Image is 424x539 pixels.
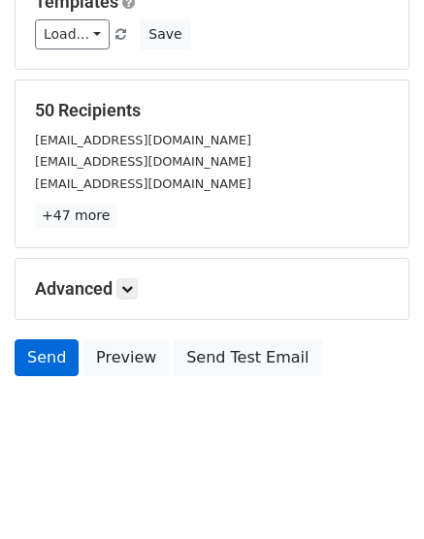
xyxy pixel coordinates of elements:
[174,339,321,376] a: Send Test Email
[35,19,110,49] a: Load...
[35,278,389,300] h5: Advanced
[35,100,389,121] h5: 50 Recipients
[15,339,79,376] a: Send
[140,19,190,49] button: Save
[35,133,251,147] small: [EMAIL_ADDRESS][DOMAIN_NAME]
[35,204,116,228] a: +47 more
[35,154,251,169] small: [EMAIL_ADDRESS][DOMAIN_NAME]
[83,339,169,376] a: Preview
[327,446,424,539] iframe: Chat Widget
[35,176,251,191] small: [EMAIL_ADDRESS][DOMAIN_NAME]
